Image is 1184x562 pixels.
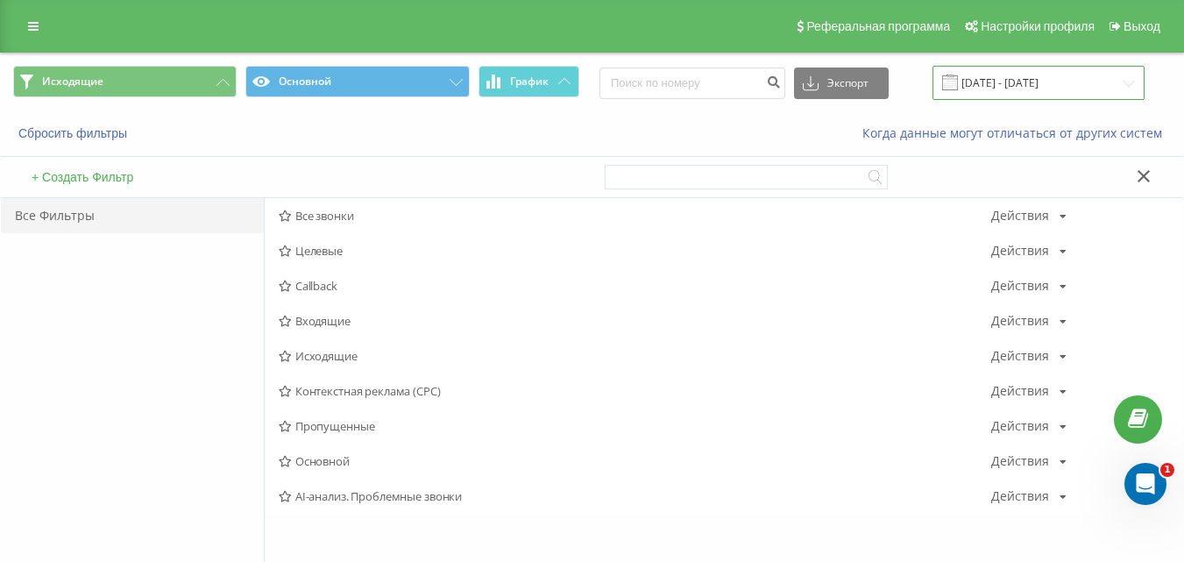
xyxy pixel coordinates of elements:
div: Действия [991,315,1049,327]
div: Действия [991,210,1049,222]
span: AI-анализ. Проблемные звонки [279,490,991,502]
div: Все Фильтры [1,198,264,233]
span: Пропущенные [279,420,991,432]
a: Когда данные могут отличаться от других систем [862,124,1171,141]
span: 1 [1160,463,1174,477]
div: Действия [991,245,1049,257]
span: График [510,75,549,88]
span: Выход [1124,19,1160,33]
span: Все звонки [279,210,991,222]
iframe: Intercom live chat [1124,463,1166,505]
span: Контекстная реклама (CPC) [279,385,991,397]
span: Целевые [279,245,991,257]
button: График [479,66,579,97]
div: Действия [991,490,1049,502]
input: Поиск по номеру [599,68,785,99]
span: Основной [279,455,991,467]
button: Закрыть [1131,168,1157,187]
div: Действия [991,455,1049,467]
span: Входящие [279,315,991,327]
span: Исходящие [42,75,103,89]
button: Основной [245,66,469,97]
div: Действия [991,280,1049,292]
button: Экспорт [794,68,889,99]
span: Реферальная программа [806,19,950,33]
span: Настройки профиля [981,19,1095,33]
button: Исходящие [13,66,237,97]
span: Callback [279,280,991,292]
div: Действия [991,420,1049,432]
div: Действия [991,385,1049,397]
button: Сбросить фильтры [13,125,136,141]
button: + Создать Фильтр [26,169,138,185]
div: Действия [991,350,1049,362]
span: Исходящие [279,350,991,362]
